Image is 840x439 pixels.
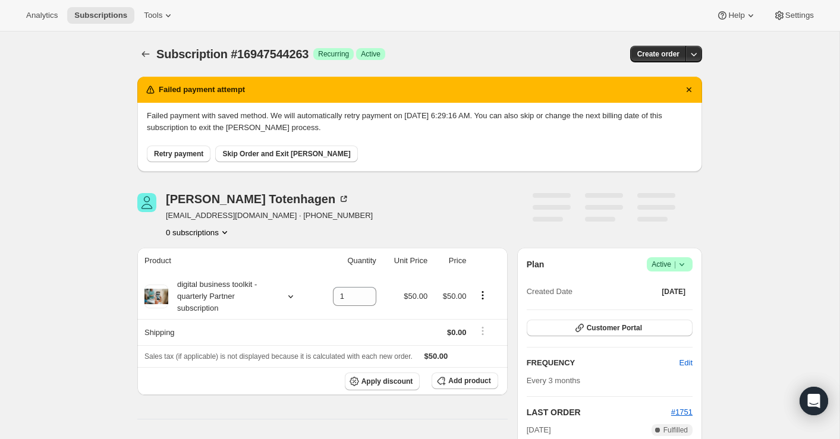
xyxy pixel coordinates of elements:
span: Created Date [527,286,572,298]
span: [DATE] [527,424,551,436]
th: Quantity [316,248,380,274]
span: Subscription #16947544263 [156,48,309,61]
span: $50.00 [424,352,448,361]
div: digital business toolkit - quarterly Partner subscription [168,279,275,314]
span: Apply discount [361,377,413,386]
button: Customer Portal [527,320,693,336]
h2: Plan [527,258,545,270]
h2: Failed payment attempt [159,84,245,96]
span: Recurring [318,49,349,59]
span: Analytics [26,11,58,20]
button: Add product [432,372,498,389]
span: Edit [679,357,693,369]
span: Fulfilled [663,425,688,435]
button: Shipping actions [473,324,492,337]
span: Sales tax (if applicable) is not displayed because it is calculated with each new order. [144,352,413,361]
button: Apply discount [345,372,420,390]
span: $0.00 [447,328,467,337]
div: [PERSON_NAME] Totenhagen [166,193,350,205]
span: [DATE] [662,287,685,296]
th: Price [431,248,470,274]
span: Retry payment [154,149,203,159]
button: Skip Order and Exit [PERSON_NAME] [215,146,357,162]
div: Open Intercom Messenger [800,387,828,415]
button: Tools [137,7,181,24]
button: Help [709,7,763,24]
span: | [674,260,676,269]
button: Subscriptions [137,46,154,62]
button: Analytics [19,7,65,24]
span: Every 3 months [527,376,580,385]
th: Product [137,248,316,274]
span: Create order [637,49,679,59]
button: Retry payment [147,146,210,162]
span: Add product [448,376,490,386]
button: Settings [766,7,821,24]
span: [EMAIL_ADDRESS][DOMAIN_NAME] · [PHONE_NUMBER] [166,210,373,222]
span: Settings [785,11,814,20]
button: Edit [672,353,700,372]
span: Tools [144,11,162,20]
span: Skip Order and Exit [PERSON_NAME] [222,149,350,159]
span: Active [361,49,380,59]
th: Shipping [137,319,316,345]
h2: FREQUENCY [527,357,679,369]
button: Product actions [166,226,231,238]
span: Active [652,258,688,270]
span: Help [728,11,744,20]
button: Product actions [473,289,492,302]
th: Unit Price [380,248,431,274]
button: [DATE] [655,283,693,300]
p: Failed payment with saved method. We will automatically retry payment on [DATE] 6:29:16 AM. You c... [147,110,693,134]
button: Dismiss notification [681,81,697,98]
span: Melissa Totenhagen [137,193,156,212]
button: Subscriptions [67,7,134,24]
a: #1751 [671,408,693,416]
button: Create order [630,46,687,62]
button: #1751 [671,406,693,418]
span: $50.00 [443,292,467,301]
h2: LAST ORDER [527,406,671,418]
span: $50.00 [404,292,427,301]
span: Customer Portal [587,323,642,333]
span: Subscriptions [74,11,127,20]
